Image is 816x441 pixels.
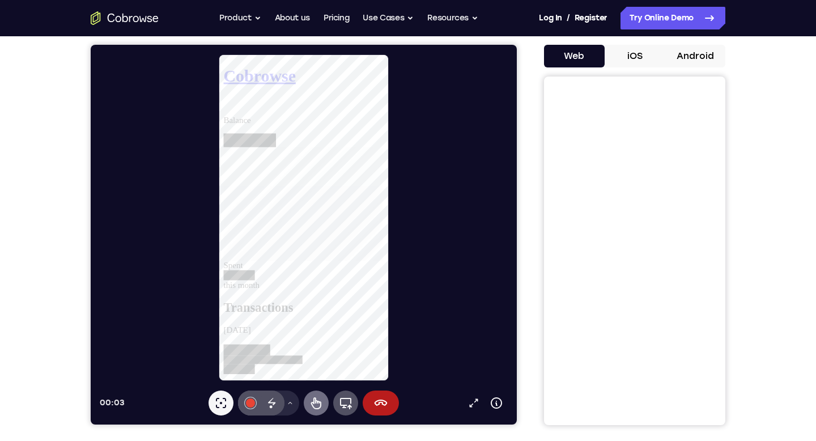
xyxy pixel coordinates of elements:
a: Try Online Demo [620,7,725,29]
a: About us [275,7,310,29]
button: Disappearing ink [169,346,194,371]
button: iOS [605,45,665,67]
iframe: Agent [91,45,517,425]
button: Drawing tools menu [190,346,209,371]
button: Resources [427,7,478,29]
button: Android [665,45,725,67]
button: Web [544,45,605,67]
button: Use Cases [363,7,414,29]
button: Product [219,7,261,29]
button: End session [272,346,308,371]
a: Pricing [324,7,350,29]
button: Full device [243,346,267,371]
a: Register [575,7,607,29]
a: Go to the home page [91,11,159,25]
button: Remote control [213,346,238,371]
button: Device info [394,347,417,370]
button: Laser pointer [118,346,143,371]
a: Log In [539,7,562,29]
button: Annotations color [147,346,172,371]
span: / [567,11,570,25]
a: Popout [372,347,394,370]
